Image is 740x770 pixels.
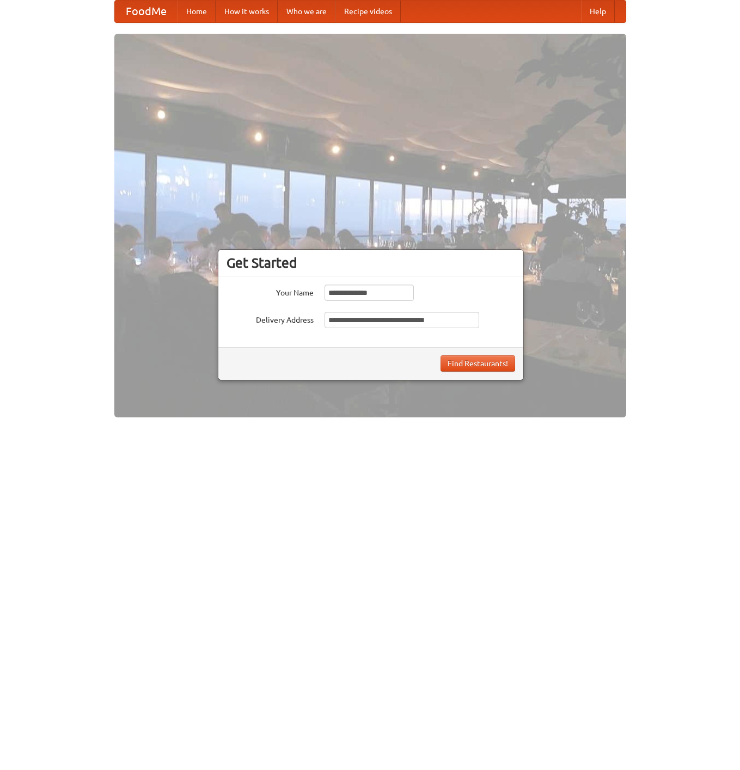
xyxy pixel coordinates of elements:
label: Your Name [227,285,314,298]
a: Recipe videos [335,1,401,22]
a: How it works [216,1,278,22]
a: Help [581,1,615,22]
h3: Get Started [227,255,515,271]
a: FoodMe [115,1,178,22]
a: Who we are [278,1,335,22]
button: Find Restaurants! [441,355,515,372]
a: Home [178,1,216,22]
label: Delivery Address [227,312,314,325]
